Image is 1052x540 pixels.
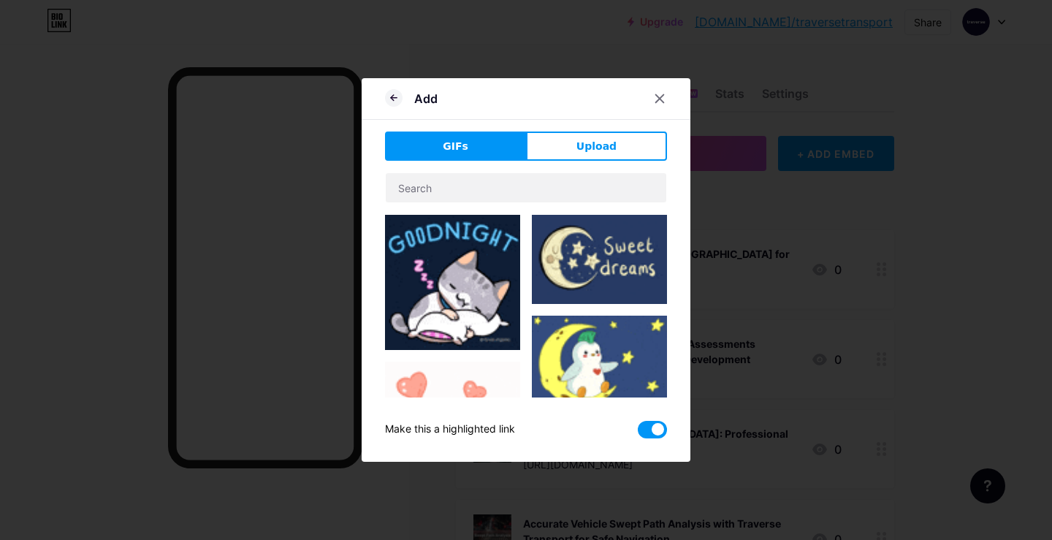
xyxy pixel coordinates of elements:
[576,139,617,154] span: Upload
[414,90,438,107] div: Add
[532,215,667,304] img: Gihpy
[385,132,526,161] button: GIFs
[532,316,667,451] img: Gihpy
[385,362,520,497] img: Gihpy
[443,139,468,154] span: GIFs
[386,173,666,202] input: Search
[385,421,515,438] div: Make this a highlighted link
[385,215,520,350] img: Gihpy
[526,132,667,161] button: Upload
